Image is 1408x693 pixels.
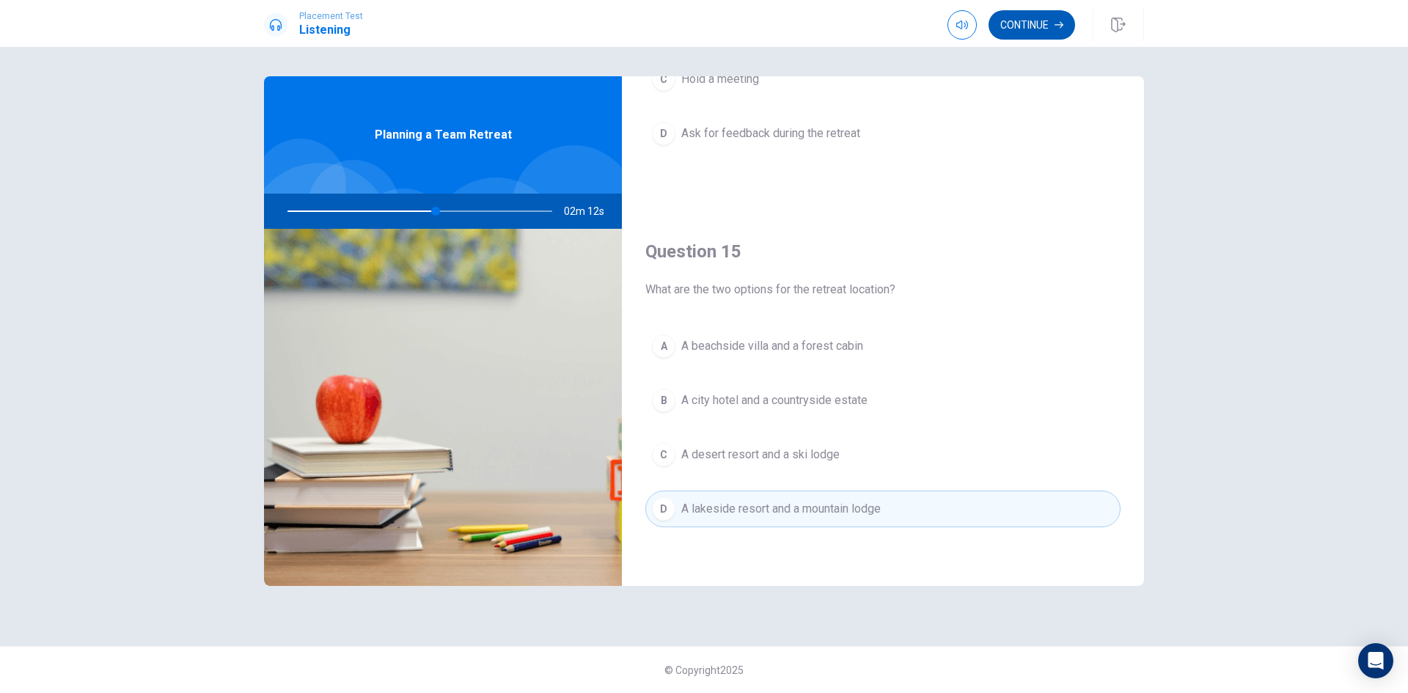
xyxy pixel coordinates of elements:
img: Planning a Team Retreat [264,229,622,586]
button: DAsk for feedback during the retreat [645,115,1121,152]
span: Hold a meeting [681,70,759,88]
span: 02m 12s [564,194,616,229]
button: CA desert resort and a ski lodge [645,436,1121,473]
button: Continue [989,10,1075,40]
span: A beachside villa and a forest cabin [681,337,863,355]
button: AA beachside villa and a forest cabin [645,328,1121,364]
span: A lakeside resort and a mountain lodge [681,500,881,518]
span: Planning a Team Retreat [375,126,512,144]
h4: Question 15 [645,240,1121,263]
h1: Listening [299,21,363,39]
div: D [652,122,675,145]
div: A [652,334,675,358]
button: CHold a meeting [645,61,1121,98]
span: © Copyright 2025 [664,664,744,676]
div: B [652,389,675,412]
button: BA city hotel and a countryside estate [645,382,1121,419]
span: Placement Test [299,11,363,21]
div: Open Intercom Messenger [1358,643,1393,678]
span: What are the two options for the retreat location? [645,281,1121,298]
span: Ask for feedback during the retreat [681,125,860,142]
div: C [652,67,675,91]
div: D [652,497,675,521]
span: A desert resort and a ski lodge [681,446,840,463]
button: DA lakeside resort and a mountain lodge [645,491,1121,527]
span: A city hotel and a countryside estate [681,392,868,409]
div: C [652,443,675,466]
